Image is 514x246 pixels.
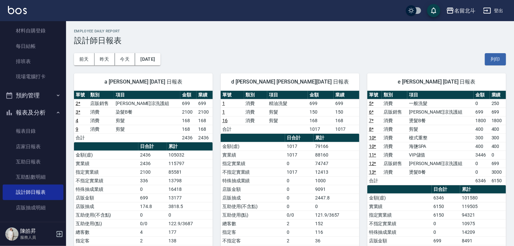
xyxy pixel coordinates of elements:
[180,108,197,116] td: 2100
[313,142,359,151] td: 79166
[221,176,285,185] td: 特殊抽成業績
[74,91,213,142] table: a dense table
[474,142,490,151] td: 400
[367,176,382,185] td: 合計
[285,228,313,236] td: 0
[285,211,313,219] td: 0/0
[74,193,138,202] td: 店販金額
[138,202,167,211] td: 174.8
[313,159,359,168] td: 74747
[167,176,213,185] td: 13798
[432,236,460,245] td: 699
[167,159,213,168] td: 115797
[267,91,308,99] th: 項目
[221,202,285,211] td: 互助使用(不含點)
[474,133,490,142] td: 300
[167,211,213,219] td: 0
[367,228,432,236] td: 特殊抽成業績
[3,69,63,84] a: 現場電腦打卡
[474,151,490,159] td: 3446
[490,133,506,142] td: 300
[334,116,359,125] td: 168
[367,202,432,211] td: 實業績
[285,219,313,228] td: 2
[285,168,313,176] td: 1017
[221,91,359,134] table: a dense table
[138,142,167,151] th: 日合計
[114,91,180,99] th: 項目
[222,101,225,106] a: 1
[221,91,244,99] th: 單號
[114,125,180,133] td: 剪髮
[460,202,506,211] td: 119505
[221,159,285,168] td: 指定實業績
[89,108,114,116] td: 消費
[135,53,160,65] button: [DATE]
[197,116,213,125] td: 168
[334,91,359,99] th: 業績
[474,168,490,176] td: 0
[167,185,213,193] td: 16418
[382,125,407,133] td: 消費
[285,176,313,185] td: 0
[432,185,460,194] th: 日合計
[460,228,506,236] td: 14209
[382,151,407,159] td: 消費
[367,236,432,245] td: 店販金額
[407,159,474,168] td: [PERSON_NAME]涼洗護組
[474,91,490,99] th: 金額
[244,116,268,125] td: 消費
[490,176,506,185] td: 6150
[167,151,213,159] td: 105032
[74,219,138,228] td: 互助使用(點)
[221,193,285,202] td: 店販抽成
[180,116,197,125] td: 168
[474,125,490,133] td: 400
[432,193,460,202] td: 6346
[3,87,63,104] button: 預約管理
[221,219,285,228] td: 總客數
[74,159,138,168] td: 實業績
[382,168,407,176] td: 消費
[74,36,506,45] h3: 設計師日報表
[407,116,474,125] td: 燙髮B餐
[197,125,213,133] td: 168
[432,219,460,228] td: 0
[221,236,285,245] td: 不指定客
[382,91,407,99] th: 類別
[267,108,308,116] td: 剪髮
[285,159,313,168] td: 0
[474,176,490,185] td: 6346
[3,54,63,69] a: 排班表
[3,200,63,215] a: 店販抽成明細
[490,142,506,151] td: 400
[313,236,359,245] td: 36
[180,125,197,133] td: 168
[334,108,359,116] td: 150
[285,236,313,245] td: 2
[313,219,359,228] td: 152
[138,176,167,185] td: 336
[432,202,460,211] td: 6150
[382,142,407,151] td: 消費
[367,193,432,202] td: 金額(虛)
[313,151,359,159] td: 88160
[407,133,474,142] td: 槍式重整
[20,234,54,240] p: 服務人員
[221,125,244,133] td: 合計
[460,185,506,194] th: 累計
[167,228,213,236] td: 177
[313,185,359,193] td: 9091
[407,108,474,116] td: [PERSON_NAME]涼洗護組
[285,185,313,193] td: 0
[222,109,225,115] a: 1
[267,116,308,125] td: 剪髮
[74,91,89,99] th: 單號
[444,4,478,18] button: 名留北斗
[285,202,313,211] td: 0
[432,211,460,219] td: 6150
[180,99,197,108] td: 699
[138,168,167,176] td: 2100
[3,169,63,185] a: 互助點數明細
[474,99,490,108] td: 0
